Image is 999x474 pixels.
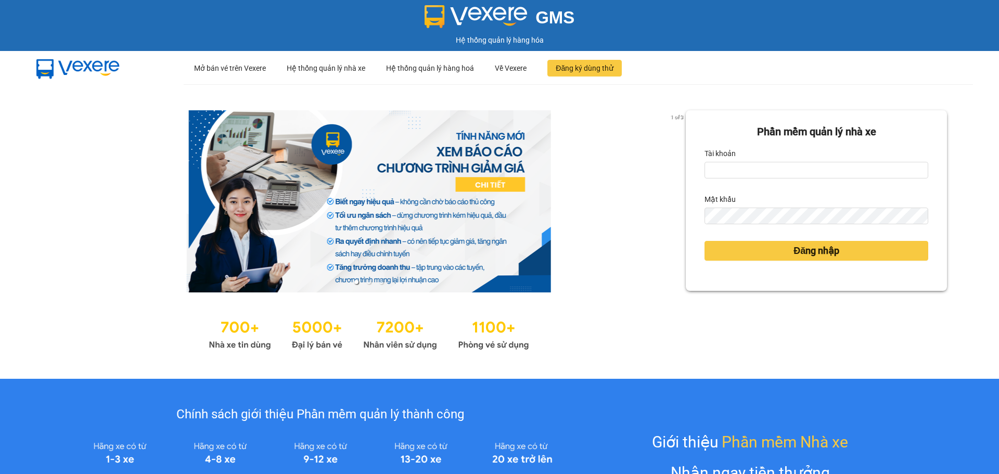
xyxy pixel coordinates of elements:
[652,430,848,454] div: Giới thiệu
[425,5,528,28] img: logo 2
[705,241,928,261] button: Đăng nhập
[705,208,928,224] input: Mật khẩu
[705,191,736,208] label: Mật khẩu
[379,280,383,284] li: slide item 3
[547,60,622,76] button: Đăng ký dùng thử
[705,124,928,140] div: Phần mềm quản lý nhà xe
[668,110,686,124] p: 1 of 3
[70,405,571,425] div: Chính sách giới thiệu Phần mềm quản lý thành công
[556,62,613,74] span: Đăng ký dùng thử
[705,145,736,162] label: Tài khoản
[354,280,358,284] li: slide item 1
[52,110,67,292] button: previous slide / item
[386,52,474,85] div: Hệ thống quản lý hàng hoá
[793,244,839,258] span: Đăng nhập
[209,313,529,353] img: Statistics.png
[705,162,928,178] input: Tài khoản
[3,34,996,46] div: Hệ thống quản lý hàng hóa
[495,52,527,85] div: Về Vexere
[26,51,130,85] img: mbUUG5Q.png
[671,110,686,292] button: next slide / item
[425,16,575,24] a: GMS
[287,52,365,85] div: Hệ thống quản lý nhà xe
[535,8,574,27] span: GMS
[367,280,371,284] li: slide item 2
[194,52,266,85] div: Mở bán vé trên Vexere
[722,430,848,454] span: Phần mềm Nhà xe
